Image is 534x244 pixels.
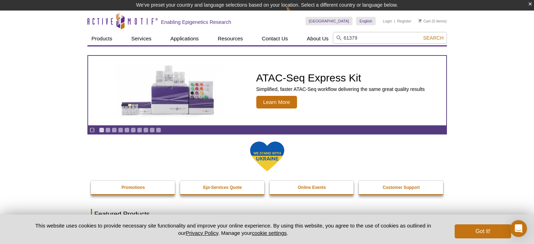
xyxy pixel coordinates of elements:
a: Customer Support [359,181,444,194]
a: Go to slide 8 [143,127,149,133]
a: Go to slide 7 [137,127,142,133]
a: Go to slide 1 [99,127,104,133]
a: Privacy Policy [186,230,218,236]
a: Cart [418,19,431,24]
strong: Online Events [298,185,326,190]
img: Change Here [286,5,304,22]
a: Resources [213,32,247,45]
span: Search [423,35,443,41]
strong: Promotions [121,185,145,190]
button: cookie settings [252,230,286,236]
a: ATAC-Seq Express Kit ATAC-Seq Express Kit Simplified, faster ATAC-Seq workflow delivering the sam... [88,56,446,125]
p: This website uses cookies to provide necessary site functionality and improve your online experie... [23,222,443,237]
a: Go to slide 10 [156,127,161,133]
h2: ATAC-Seq Express Kit [256,73,425,83]
a: Products [87,32,117,45]
a: About Us [303,32,333,45]
strong: Customer Support [383,185,420,190]
p: Simplified, faster ATAC-Seq workflow delivering the same great quality results [256,86,425,92]
h2: Enabling Epigenetics Research [161,19,231,25]
a: Register [397,19,411,24]
img: Your Cart [418,19,422,22]
input: Keyword, Cat. No. [333,32,447,44]
article: ATAC-Seq Express Kit [88,56,446,125]
a: Toggle autoplay [90,127,95,133]
h2: Featured Products [91,209,443,219]
button: Search [421,35,446,41]
a: Login [383,19,392,24]
a: [GEOGRAPHIC_DATA] [305,17,353,25]
a: Go to slide 4 [118,127,123,133]
li: | [394,17,395,25]
a: Promotions [91,181,176,194]
a: Go to slide 2 [105,127,111,133]
a: Applications [166,32,203,45]
span: Learn More [256,96,297,108]
li: (0 items) [418,17,447,25]
img: ATAC-Seq Express Kit [111,64,226,117]
img: We Stand With Ukraine [250,141,285,172]
a: Services [127,32,156,45]
a: Epi-Services Quote [180,181,265,194]
a: English [356,17,376,25]
a: Go to slide 3 [112,127,117,133]
strong: Epi-Services Quote [203,185,242,190]
a: Go to slide 5 [124,127,130,133]
button: Got it! [455,224,511,238]
a: Go to slide 9 [150,127,155,133]
div: Open Intercom Messenger [510,220,527,237]
a: Online Events [270,181,355,194]
a: Go to slide 6 [131,127,136,133]
a: Contact Us [258,32,292,45]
